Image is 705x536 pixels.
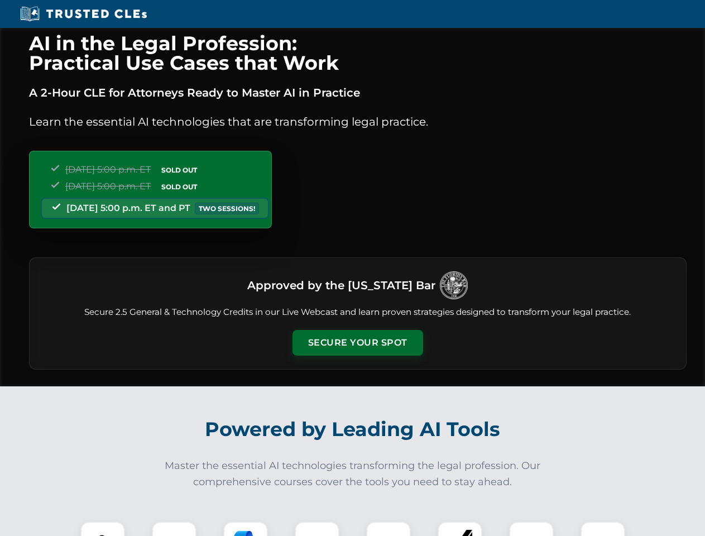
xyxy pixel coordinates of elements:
p: A 2-Hour CLE for Attorneys Ready to Master AI in Practice [29,84,687,102]
p: Learn the essential AI technologies that are transforming legal practice. [29,113,687,131]
img: Logo [440,271,468,299]
h2: Powered by Leading AI Tools [44,410,662,449]
img: Trusted CLEs [17,6,150,22]
button: Secure Your Spot [292,330,423,356]
h1: AI in the Legal Profession: Practical Use Cases that Work [29,33,687,73]
span: SOLD OUT [157,181,201,193]
span: [DATE] 5:00 p.m. ET [65,181,151,192]
span: [DATE] 5:00 p.m. ET [65,164,151,175]
p: Master the essential AI technologies transforming the legal profession. Our comprehensive courses... [157,458,548,490]
p: Secure 2.5 General & Technology Credits in our Live Webcast and learn proven strategies designed ... [43,306,673,319]
h3: Approved by the [US_STATE] Bar [247,275,435,295]
span: SOLD OUT [157,164,201,176]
